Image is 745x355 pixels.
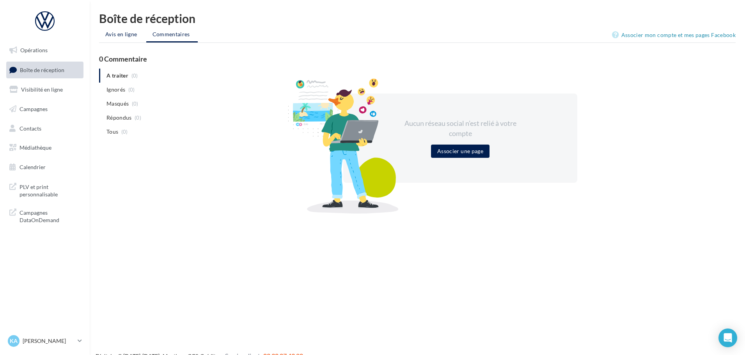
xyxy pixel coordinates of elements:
a: Visibilité en ligne [5,81,85,98]
span: Répondus [106,114,132,122]
span: Visibilité en ligne [21,86,63,93]
div: Open Intercom Messenger [718,329,737,347]
span: Campagnes DataOnDemand [20,207,80,224]
span: Tous [106,128,118,136]
span: Contacts [20,125,41,131]
span: Calendrier [20,164,46,170]
span: PLV et print personnalisable [20,182,80,198]
a: KA [PERSON_NAME] [6,334,83,348]
div: Boîte de réception [99,12,736,24]
a: Opérations [5,42,85,58]
span: Masqués [106,100,129,108]
span: (0) [135,115,141,121]
span: (0) [121,129,128,135]
div: 0 Commentaire [99,55,736,62]
span: Campagnes [20,106,48,112]
span: Avis en ligne [105,30,137,38]
a: Calendrier [5,159,85,175]
span: (0) [128,87,135,93]
span: Médiathèque [20,144,51,151]
a: Campagnes DataOnDemand [5,204,85,227]
a: Campagnes [5,101,85,117]
a: PLV et print personnalisable [5,178,85,201]
a: Associer mon compte et mes pages Facebook [612,30,736,40]
a: Médiathèque [5,140,85,156]
button: Associer une page [431,145,490,158]
span: Boîte de réception [20,66,64,73]
a: Boîte de réception [5,62,85,78]
span: Ignorés [106,86,125,94]
a: Contacts [5,120,85,137]
span: (0) [132,101,138,107]
p: [PERSON_NAME] [23,337,74,345]
span: KA [10,337,18,345]
span: Opérations [20,47,48,53]
span: Aucun réseau social n’est relié à votre compte [404,119,516,138]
